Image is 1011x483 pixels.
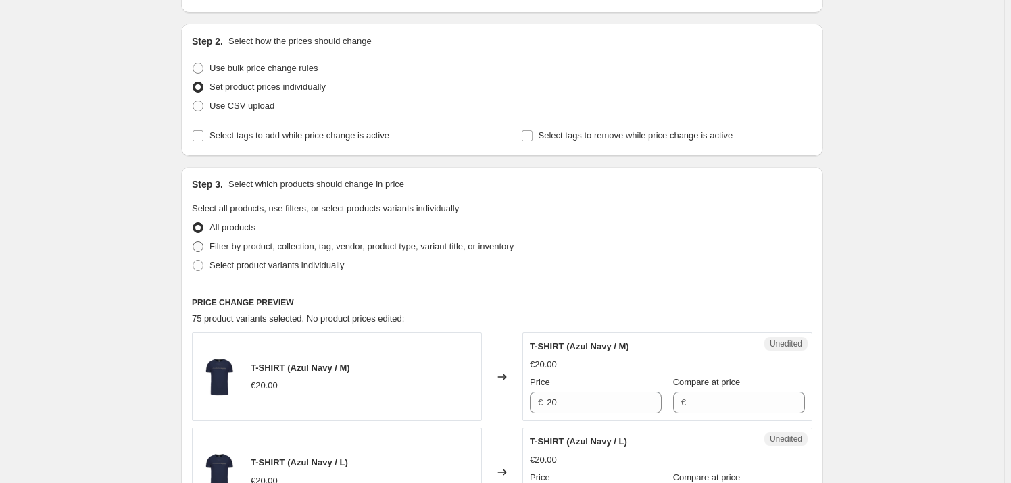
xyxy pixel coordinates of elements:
[209,82,326,92] span: Set product prices individually
[209,63,318,73] span: Use bulk price change rules
[209,241,514,251] span: Filter by product, collection, tag, vendor, product type, variant title, or inventory
[199,357,240,397] img: PS_K356_NAVY_BLUE_ae391eaa-0823-43b6-a8af-2ac4310777f7_80x.png
[538,397,543,407] span: €
[192,297,812,308] h6: PRICE CHANGE PREVIEW
[192,178,223,191] h2: Step 3.
[251,457,348,467] span: T-SHIRT (Azul Navy / L)
[530,358,557,372] div: €20.00
[530,453,557,467] div: €20.00
[530,377,550,387] span: Price
[209,130,389,141] span: Select tags to add while price change is active
[209,222,255,232] span: All products
[192,34,223,48] h2: Step 2.
[209,260,344,270] span: Select product variants individually
[681,397,686,407] span: €
[228,34,372,48] p: Select how the prices should change
[251,379,278,392] div: €20.00
[192,203,459,213] span: Select all products, use filters, or select products variants individually
[228,178,404,191] p: Select which products should change in price
[530,472,550,482] span: Price
[209,101,274,111] span: Use CSV upload
[770,338,802,349] span: Unedited
[673,472,741,482] span: Compare at price
[530,436,627,447] span: T-SHIRT (Azul Navy / L)
[192,313,404,324] span: 75 product variants selected. No product prices edited:
[251,363,350,373] span: T-SHIRT (Azul Navy / M)
[530,341,629,351] span: T-SHIRT (Azul Navy / M)
[673,377,741,387] span: Compare at price
[539,130,733,141] span: Select tags to remove while price change is active
[770,434,802,444] span: Unedited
